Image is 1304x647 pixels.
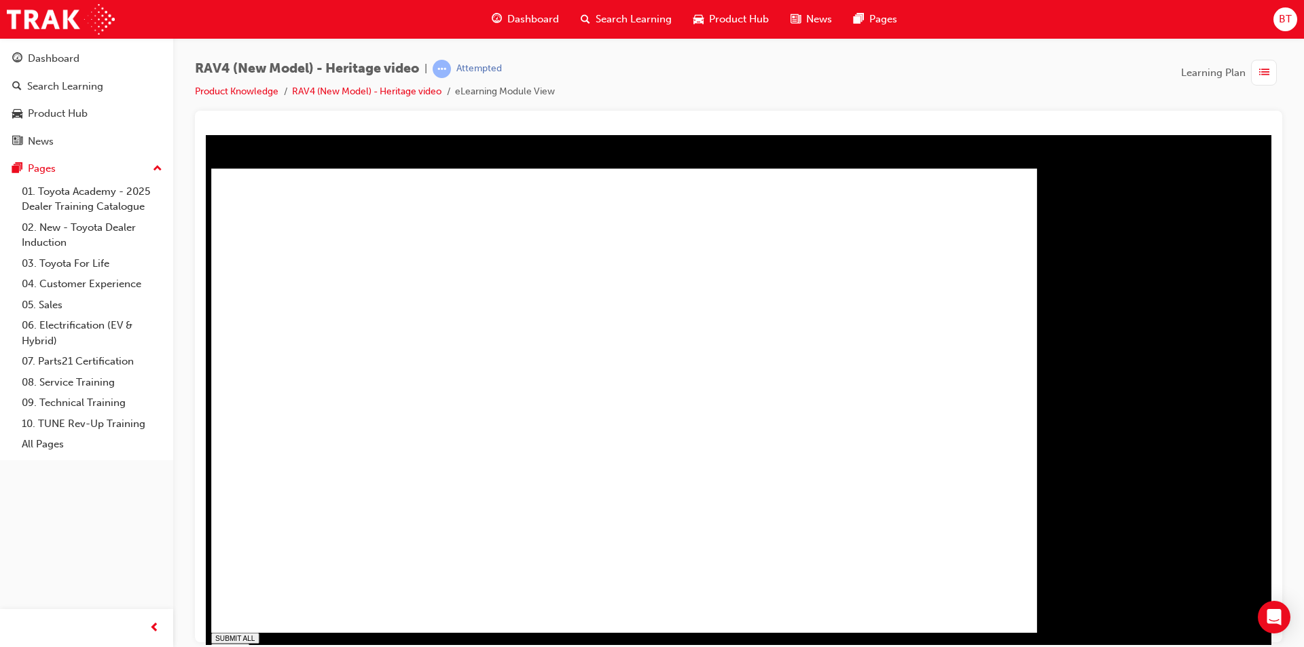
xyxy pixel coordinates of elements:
[16,217,168,253] a: 02. New - Toyota Dealer Induction
[1259,64,1269,81] span: list-icon
[16,351,168,372] a: 07. Parts21 Certification
[433,60,451,78] span: learningRecordVerb_ATTEMPT-icon
[843,5,908,33] a: pages-iconPages
[854,11,864,28] span: pages-icon
[12,108,22,120] span: car-icon
[791,11,801,28] span: news-icon
[5,74,168,99] a: Search Learning
[149,620,160,637] span: prev-icon
[12,136,22,148] span: news-icon
[709,12,769,27] span: Product Hub
[16,295,168,316] a: 05. Sales
[481,5,570,33] a: guage-iconDashboard
[806,12,832,27] span: News
[581,11,590,28] span: search-icon
[424,61,427,77] span: |
[1258,601,1290,633] div: Open Intercom Messenger
[596,12,672,27] span: Search Learning
[1181,60,1282,86] button: Learning Plan
[16,372,168,393] a: 08. Service Training
[1279,12,1292,27] span: BT
[455,84,555,100] li: eLearning Module View
[195,61,419,77] span: RAV4 (New Model) - Heritage video
[16,413,168,435] a: 10. TUNE Rev-Up Training
[28,134,54,149] div: News
[12,53,22,65] span: guage-icon
[456,62,502,75] div: Attempted
[5,101,168,126] a: Product Hub
[16,392,168,413] a: 09. Technical Training
[16,274,168,295] a: 04. Customer Experience
[570,5,683,33] a: search-iconSearch Learning
[16,434,168,455] a: All Pages
[492,11,502,28] span: guage-icon
[28,161,56,177] div: Pages
[12,81,22,93] span: search-icon
[780,5,843,33] a: news-iconNews
[7,4,115,35] img: Trak
[5,46,168,71] a: Dashboard
[153,160,162,178] span: up-icon
[5,156,168,181] button: Pages
[1273,7,1297,31] button: BT
[195,86,278,97] a: Product Knowledge
[683,5,780,33] a: car-iconProduct Hub
[16,315,168,351] a: 06. Electrification (EV & Hybrid)
[693,11,704,28] span: car-icon
[28,51,79,67] div: Dashboard
[5,43,168,156] button: DashboardSearch LearningProduct HubNews
[292,86,441,97] a: RAV4 (New Model) - Heritage video
[16,181,168,217] a: 01. Toyota Academy - 2025 Dealer Training Catalogue
[16,253,168,274] a: 03. Toyota For Life
[869,12,897,27] span: Pages
[1181,65,1246,81] span: Learning Plan
[5,129,168,154] a: News
[507,12,559,27] span: Dashboard
[27,79,103,94] div: Search Learning
[12,163,22,175] span: pages-icon
[28,106,88,122] div: Product Hub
